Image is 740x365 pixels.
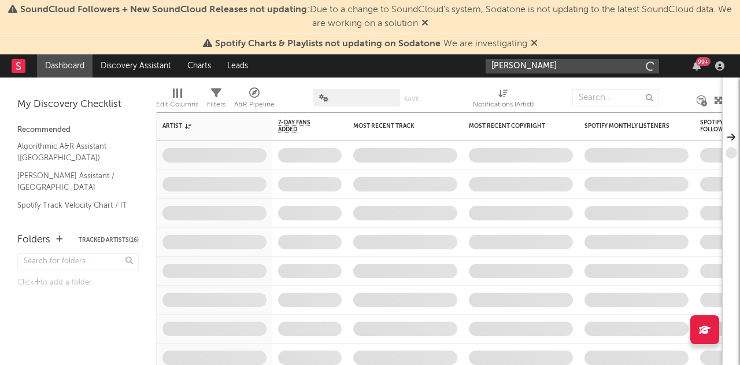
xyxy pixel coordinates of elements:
div: Notifications (Artist) [473,98,534,112]
button: 99+ [693,61,701,71]
input: Search for folders... [17,253,139,270]
a: Discovery Assistant [92,54,179,78]
div: Edit Columns [156,83,198,117]
div: Filters [207,98,225,112]
span: 7-Day Fans Added [278,119,324,133]
div: 99 + [696,57,711,66]
div: Most Recent Copyright [469,123,556,130]
div: Edit Columns [156,98,198,112]
div: A&R Pipeline [234,83,275,117]
div: Most Recent Track [353,123,440,130]
div: Artist [162,123,249,130]
span: Dismiss [531,39,538,49]
input: Search for artists [486,59,659,73]
span: Spotify Charts & Playlists not updating on Sodatone [215,39,441,49]
div: Folders [17,233,50,247]
span: SoundCloud Followers + New SoundCloud Releases not updating [20,5,307,14]
span: : Due to a change to SoundCloud's system, Sodatone is not updating to the latest SoundCloud data.... [20,5,732,28]
div: Spotify Monthly Listeners [584,123,671,130]
a: Dashboard [37,54,92,78]
div: A&R Pipeline [234,98,275,112]
span: Dismiss [421,19,428,28]
button: Tracked Artists(16) [79,237,139,243]
button: Save [404,96,419,102]
div: My Discovery Checklist [17,98,139,112]
div: Notifications (Artist) [473,83,534,117]
a: [PERSON_NAME] Assistant / [GEOGRAPHIC_DATA] [17,169,127,193]
div: Filters [207,83,225,117]
div: Click to add a folder. [17,276,139,290]
a: Spotify Track Velocity Chart / IT [17,199,127,212]
a: Charts [179,54,219,78]
a: Leads [219,54,256,78]
span: : We are investigating [215,39,527,49]
a: Algorithmic A&R Assistant ([GEOGRAPHIC_DATA]) [17,140,127,164]
div: Recommended [17,123,139,137]
input: Search... [572,89,659,106]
